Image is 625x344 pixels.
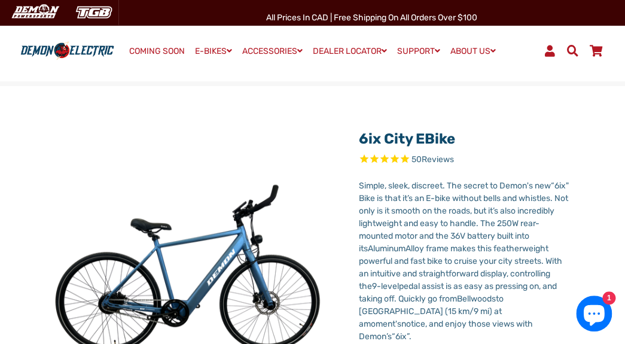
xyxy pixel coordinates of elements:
span: s [388,331,392,342]
span: notice, and enjoy those views with Demon [359,319,533,342]
img: Demon Electric [6,2,63,22]
span: Rated 4.8 out of 5 stars 50 reviews [359,153,571,167]
span: Simple, sleek, discreet. The secret to Demon's new [359,181,551,191]
span: 9-level [372,281,399,291]
img: Demon Electric logo [18,41,117,60]
img: TGB Canada [69,2,118,22]
span: Bellwoods [457,294,496,304]
a: DEALER LOCATOR [309,42,391,60]
span: ’ [493,206,494,216]
span: ’ [386,331,388,342]
span: moment's [364,319,401,329]
span: pedal assist is as easy as pressing on, and taking off. Quickly go from [359,281,557,304]
a: ABOUT US [446,42,500,60]
span: to [GEOGRAPHIC_DATA] (15 km/9 mi) at a [359,294,504,329]
a: E-BIKES [191,42,236,60]
span: All Prices in CAD | Free shipping on all orders over $100 [266,13,477,23]
inbox-online-store-chat: Shopify online store chat [572,296,615,334]
a: SUPPORT [393,42,444,60]
span: . [409,331,411,342]
span: “ [392,331,395,342]
a: ACCESSORIES [238,42,307,60]
span: s an E-bike without bells and whistles. Not only is it smooth on the roads, but it [359,193,568,216]
span: “ [551,181,554,191]
a: 6ix City eBike [359,130,455,147]
span: 6ix [395,331,407,342]
span: 50 reviews [411,154,454,165]
span: Alloy frame makes this featherweight powerful and fast bike to cruise your city streets. With an ... [359,243,562,291]
span: ’ [407,193,408,203]
span: Aluminum [368,243,406,254]
span: ” [407,331,409,342]
a: COMING SOON [125,43,189,60]
span: Reviews [422,154,454,165]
